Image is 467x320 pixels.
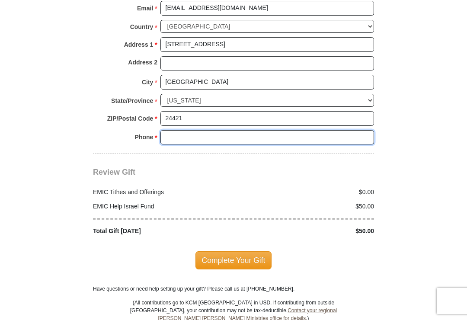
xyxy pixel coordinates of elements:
div: $0.00 [233,188,379,197]
strong: Phone [135,131,154,143]
strong: Email [137,2,153,14]
strong: City [142,76,153,88]
strong: Country [130,21,154,33]
strong: Address 2 [128,56,157,68]
strong: State/Province [111,95,153,107]
strong: ZIP/Postal Code [107,112,154,125]
div: EMIC Tithes and Offerings [89,188,234,197]
div: $50.00 [233,227,379,236]
p: Have questions or need help setting up your gift? Please call us at [PHONE_NUMBER]. [93,285,374,293]
div: EMIC Help Israel Fund [89,202,234,211]
span: Review Gift [93,168,135,176]
strong: Address 1 [124,38,154,51]
div: Total Gift [DATE] [89,227,234,236]
span: Complete Your Gift [195,251,272,269]
div: $50.00 [233,202,379,211]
